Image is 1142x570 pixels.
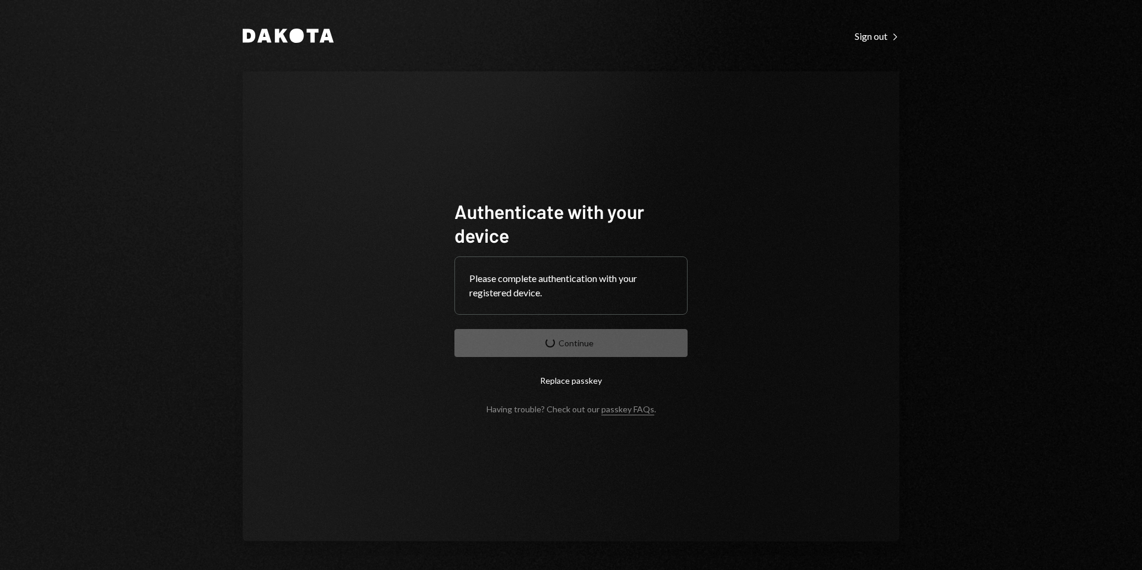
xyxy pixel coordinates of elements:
[454,367,688,394] button: Replace passkey
[454,199,688,247] h1: Authenticate with your device
[487,404,656,414] div: Having trouble? Check out our .
[469,271,673,300] div: Please complete authentication with your registered device.
[601,404,654,415] a: passkey FAQs
[855,30,899,42] div: Sign out
[855,29,899,42] a: Sign out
